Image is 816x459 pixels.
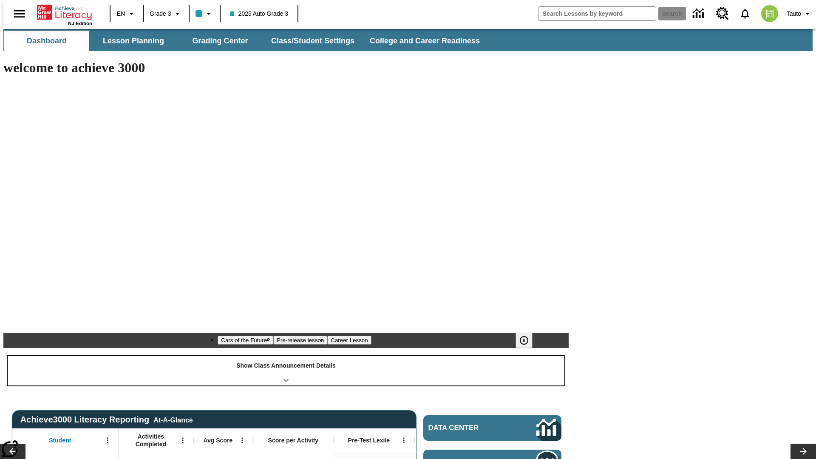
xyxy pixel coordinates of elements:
[711,2,734,25] a: Resource Center, Will open in new tab
[49,436,71,444] span: Student
[178,31,263,51] button: Grading Center
[4,31,89,51] button: Dashboard
[423,415,561,441] a: Data Center
[787,9,801,18] span: Tauto
[348,436,390,444] span: Pre-Test Lexile
[3,29,813,51] div: SubNavbar
[146,6,186,21] button: Grade: Grade 3, Select a grade
[3,60,569,76] h1: welcome to achieve 3000
[790,444,816,459] button: Lesson carousel, Next
[176,434,189,447] button: Open Menu
[734,3,756,25] a: Notifications
[113,6,140,21] button: Language: EN, Select a language
[236,361,336,370] p: Show Class Announcement Details
[8,356,564,385] div: Show Class Announcement Details
[516,333,541,348] div: Pause
[123,433,179,448] span: Activities Completed
[91,31,176,51] button: Lesson Planning
[538,7,656,20] input: search field
[7,1,32,26] button: Open side menu
[192,6,217,21] button: Class color is light blue. Change class color
[516,333,533,348] button: Pause
[756,3,783,25] button: Select a new avatar
[230,9,289,18] span: 2025 Auto Grade 3
[428,424,508,432] span: Data Center
[37,3,92,26] div: Home
[153,415,193,424] div: At-A-Glance
[117,9,125,18] span: EN
[268,436,319,444] span: Score per Activity
[20,415,193,425] span: Achieve3000 Literacy Reporting
[68,21,92,26] span: NJ Edition
[327,336,371,345] button: Slide 3 Career Lesson
[236,434,249,447] button: Open Menu
[150,9,171,18] span: Grade 3
[203,436,232,444] span: Avg Score
[783,6,816,21] button: Profile/Settings
[688,2,711,25] a: Data Center
[218,336,273,345] button: Slide 1 Cars of the Future?
[37,4,92,21] a: Home
[264,31,361,51] button: Class/Student Settings
[363,31,487,51] button: College and Career Readiness
[3,31,487,51] div: SubNavbar
[761,5,778,22] img: avatar image
[397,434,410,447] button: Open Menu
[273,336,327,345] button: Slide 2 Pre-release lesson
[101,434,114,447] button: Open Menu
